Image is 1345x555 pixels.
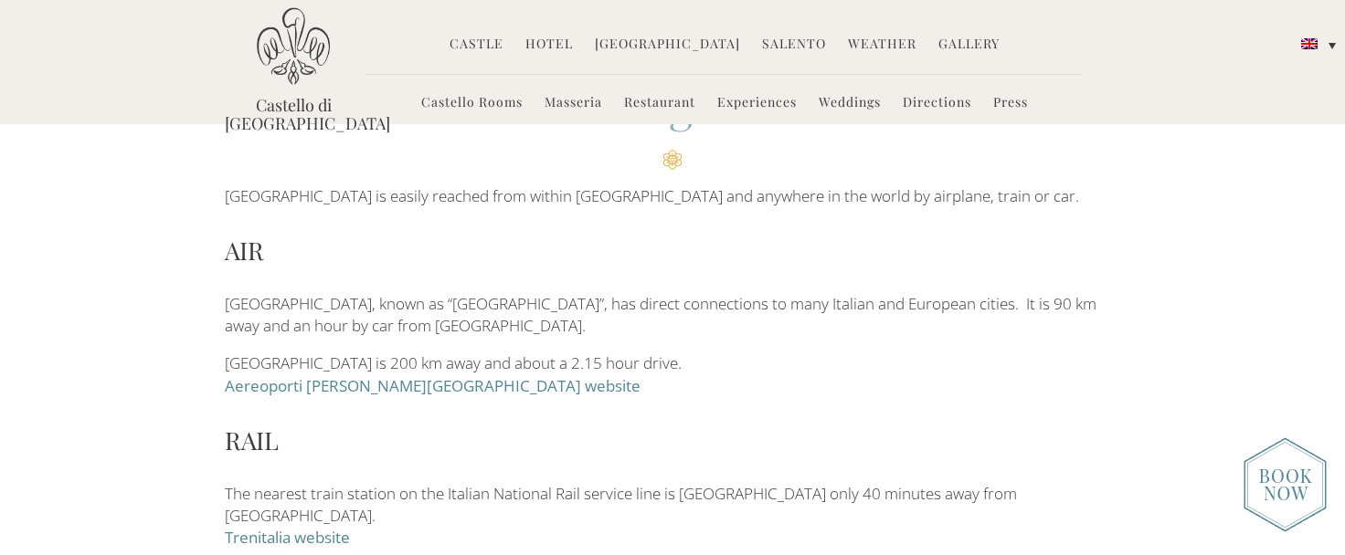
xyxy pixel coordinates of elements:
[993,93,1028,114] a: Press
[525,35,573,56] a: Hotel
[225,232,1120,268] h3: AIR
[903,93,971,114] a: Directions
[225,185,1120,207] p: [GEOGRAPHIC_DATA] is easily reached from within [GEOGRAPHIC_DATA] and anywhere in the world by ai...
[421,93,523,114] a: Castello Rooms
[225,96,362,132] a: Castello di [GEOGRAPHIC_DATA]
[225,422,1120,458] h3: RAIL
[545,93,602,114] a: Masseria
[848,35,916,56] a: Weather
[595,35,740,56] a: [GEOGRAPHIC_DATA]
[762,35,826,56] a: Salento
[938,35,1000,56] a: Gallery
[1301,38,1318,49] img: English
[225,352,1120,397] p: [GEOGRAPHIC_DATA] is 200 km away and about a 2.15 hour drive.
[225,375,641,396] a: Aereoporti [PERSON_NAME][GEOGRAPHIC_DATA] website
[717,93,797,114] a: Experiences
[257,7,330,85] img: Castello di Ugento
[450,35,503,56] a: Castle
[225,483,1120,550] p: The nearest train station on the Italian National Rail service line is [GEOGRAPHIC_DATA] only 40 ...
[624,93,695,114] a: Restaurant
[819,93,881,114] a: Weddings
[1244,437,1327,532] img: new-booknow.png
[225,527,350,548] a: Trenitalia website
[225,293,1120,338] p: [GEOGRAPHIC_DATA], known as “[GEOGRAPHIC_DATA]”, has direct connections to many Italian and Europ...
